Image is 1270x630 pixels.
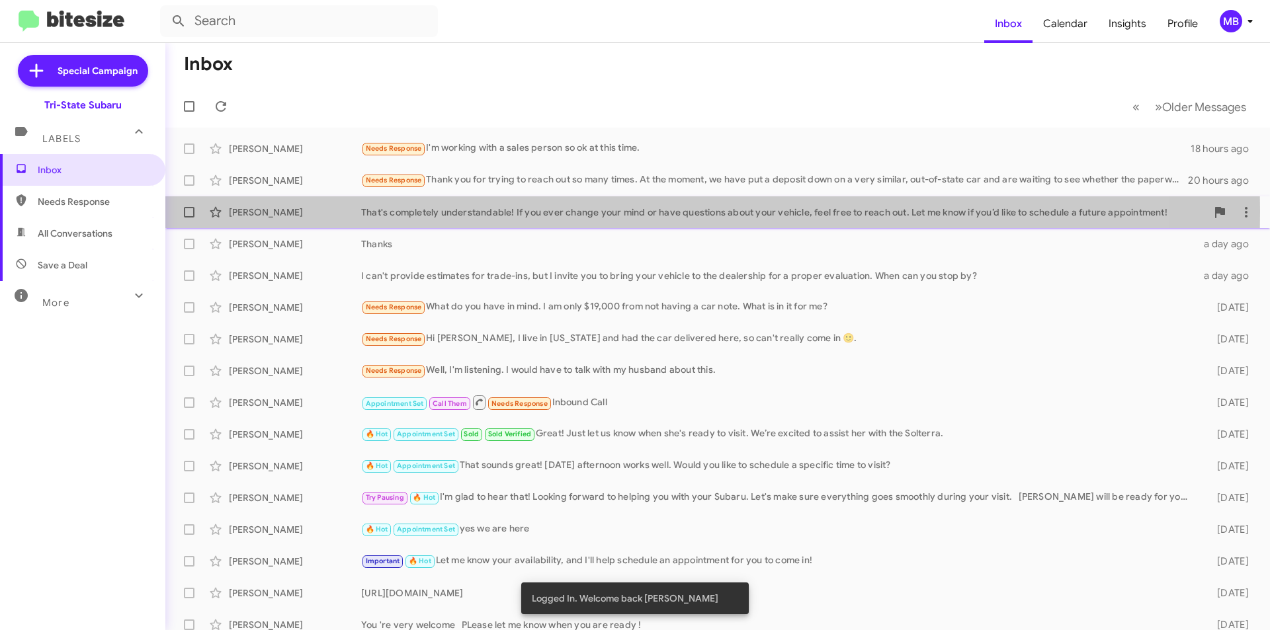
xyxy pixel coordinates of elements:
[1220,10,1242,32] div: MB
[38,163,150,177] span: Inbox
[229,491,361,504] div: [PERSON_NAME]
[1155,98,1162,115] span: »
[361,331,1196,346] div: Hi [PERSON_NAME], I live in [US_STATE] and had the car delivered here, so can't really come in 🙂.
[1196,269,1259,282] div: a day ago
[366,525,388,533] span: 🔥 Hot
[361,426,1196,442] div: Great! Just let us know when she's ready to visit. We’re excited to assist her with the Solterra.
[1125,93,1254,120] nav: Page navigation example
[361,206,1206,219] div: That's completely understandable! If you ever change your mind or have questions about your vehic...
[366,366,422,375] span: Needs Response
[38,227,112,240] span: All Conversations
[532,592,718,605] span: Logged In. Welcome back [PERSON_NAME]
[1196,555,1259,568] div: [DATE]
[229,396,361,409] div: [PERSON_NAME]
[1157,5,1208,43] a: Profile
[361,522,1196,537] div: yes we are here
[1188,174,1259,187] div: 20 hours ago
[397,430,455,438] span: Appointment Set
[1191,142,1259,155] div: 18 hours ago
[361,237,1196,251] div: Thanks
[361,586,1196,600] div: [URL][DOMAIN_NAME]
[1124,93,1148,120] button: Previous
[488,430,532,438] span: Sold Verified
[229,174,361,187] div: [PERSON_NAME]
[42,297,69,309] span: More
[366,303,422,311] span: Needs Response
[38,195,150,208] span: Needs Response
[44,98,122,112] div: Tri-State Subaru
[361,490,1196,505] div: I'm glad to hear that! Looking forward to helping you with your Subaru. Let's make sure everythin...
[361,553,1196,569] div: Let me know your availability, and I'll help schedule an appointment for you to come in!
[229,269,361,282] div: [PERSON_NAME]
[366,461,388,470] span: 🔥 Hot
[984,5,1033,43] a: Inbox
[1196,396,1259,409] div: [DATE]
[366,557,400,565] span: Important
[1208,10,1255,32] button: MB
[1196,428,1259,441] div: [DATE]
[1196,237,1259,251] div: a day ago
[1196,491,1259,504] div: [DATE]
[397,525,455,533] span: Appointment Set
[229,428,361,441] div: [PERSON_NAME]
[1147,93,1254,120] button: Next
[409,557,431,565] span: 🔥 Hot
[366,399,424,408] span: Appointment Set
[361,299,1196,315] div: What do you have in mind. I am only $19,000 from not having a car note. What is in it for me?
[491,399,548,408] span: Needs Response
[1196,459,1259,473] div: [DATE]
[366,493,404,502] span: Try Pausing
[229,523,361,536] div: [PERSON_NAME]
[42,133,81,145] span: Labels
[229,586,361,600] div: [PERSON_NAME]
[1196,586,1259,600] div: [DATE]
[1196,364,1259,377] div: [DATE]
[361,173,1188,188] div: Thank you for trying to reach out so many times. At the moment, we have put a deposit down on a v...
[229,301,361,314] div: [PERSON_NAME]
[1132,98,1140,115] span: «
[229,459,361,473] div: [PERSON_NAME]
[184,54,233,75] h1: Inbox
[229,364,361,377] div: [PERSON_NAME]
[229,333,361,346] div: [PERSON_NAME]
[1196,301,1259,314] div: [DATE]
[366,176,422,184] span: Needs Response
[361,269,1196,282] div: I can't provide estimates for trade-ins, but I invite you to bring your vehicle to the dealership...
[433,399,467,408] span: Call Them
[366,430,388,438] span: 🔥 Hot
[366,144,422,153] span: Needs Response
[1196,333,1259,346] div: [DATE]
[58,64,138,77] span: Special Campaign
[229,555,361,568] div: [PERSON_NAME]
[464,430,479,438] span: Sold
[397,461,455,470] span: Appointment Set
[361,141,1191,156] div: I'm working with a sales person so ok at this time.
[1196,523,1259,536] div: [DATE]
[229,142,361,155] div: [PERSON_NAME]
[361,458,1196,473] div: That sounds great! [DATE] afternoon works well. Would you like to schedule a specific time to visit?
[413,493,435,502] span: 🔥 Hot
[18,55,148,87] a: Special Campaign
[361,363,1196,378] div: Well, I'm listening. I would have to talk with my husband about this.
[361,394,1196,411] div: Inbound Call
[1098,5,1157,43] a: Insights
[366,335,422,343] span: Needs Response
[229,206,361,219] div: [PERSON_NAME]
[1033,5,1098,43] a: Calendar
[1162,100,1246,114] span: Older Messages
[229,237,361,251] div: [PERSON_NAME]
[38,258,87,272] span: Save a Deal
[160,5,438,37] input: Search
